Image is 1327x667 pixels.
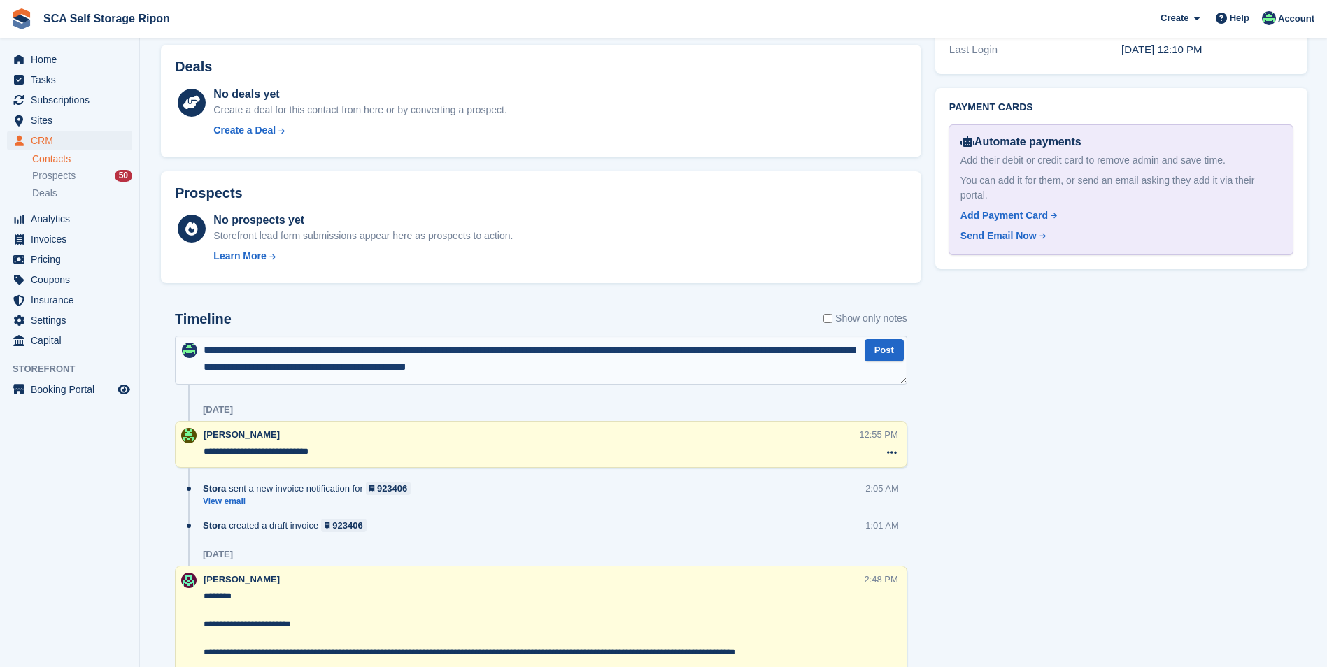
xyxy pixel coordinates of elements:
div: Learn More [213,249,266,264]
span: Subscriptions [31,90,115,110]
a: 923406 [366,482,411,495]
div: You can add it for them, or send an email asking they add it via their portal. [960,173,1282,203]
div: Send Email Now [960,229,1037,243]
div: 2:48 PM [864,573,897,586]
span: [PERSON_NAME] [204,429,280,440]
div: No deals yet [213,86,506,103]
a: menu [7,209,132,229]
span: Help [1230,11,1249,25]
a: menu [7,250,132,269]
span: Settings [31,310,115,330]
img: Thomas Webb [1262,11,1276,25]
div: Automate payments [960,134,1282,150]
label: Show only notes [823,311,907,326]
a: menu [7,70,132,89]
div: Storefront lead form submissions appear here as prospects to action. [213,229,513,243]
div: 923406 [332,519,362,532]
a: menu [7,270,132,289]
a: Learn More [213,249,513,264]
div: 50 [115,170,132,182]
span: Insurance [31,290,115,310]
span: [PERSON_NAME] [204,574,280,584]
a: menu [7,310,132,330]
time: 2025-06-30 11:10:47 UTC [1121,43,1202,55]
a: Preview store [115,381,132,398]
a: Add Payment Card [960,208,1276,223]
span: Home [31,50,115,69]
div: created a draft invoice [203,519,374,532]
span: Capital [31,331,115,350]
a: Prospects 50 [32,168,132,183]
span: CRM [31,131,115,150]
span: Pricing [31,250,115,269]
input: Show only notes [823,311,832,326]
div: Create a Deal [213,123,276,138]
a: View email [203,496,418,508]
span: Create [1161,11,1188,25]
span: Account [1278,12,1314,26]
div: Last Login [949,42,1121,58]
div: [DATE] [203,549,233,560]
h2: Prospects [175,185,243,201]
div: sent a new invoice notification for [203,482,418,495]
a: SCA Self Storage Ripon [38,7,176,30]
a: menu [7,131,132,150]
a: Deals [32,186,132,201]
span: Tasks [31,70,115,89]
a: menu [7,290,132,310]
h2: Deals [175,59,212,75]
div: No prospects yet [213,212,513,229]
button: Post [865,339,904,362]
a: Create a Deal [213,123,506,138]
span: Stora [203,519,226,532]
span: Analytics [31,209,115,229]
span: Deals [32,187,57,200]
span: Sites [31,110,115,130]
span: Prospects [32,169,76,182]
div: 1:01 AM [865,519,899,532]
div: 12:55 PM [859,428,898,441]
span: Stora [203,482,226,495]
a: menu [7,331,132,350]
a: menu [7,380,132,399]
span: Coupons [31,270,115,289]
a: Contacts [32,152,132,166]
a: menu [7,110,132,130]
img: stora-icon-8386f47178a22dfd0bd8f6a31ec36ba5ce8667c1dd55bd0f319d3a0aa187defe.svg [11,8,32,29]
span: Storefront [13,362,139,376]
h2: Payment cards [949,102,1293,113]
img: Kelly Neesham [181,428,197,443]
a: 923406 [321,519,367,532]
img: Sam Chapman [181,573,197,588]
span: Invoices [31,229,115,249]
div: Create a deal for this contact from here or by converting a prospect. [213,103,506,117]
span: Booking Portal [31,380,115,399]
a: menu [7,229,132,249]
div: 2:05 AM [865,482,899,495]
h2: Timeline [175,311,232,327]
a: menu [7,50,132,69]
div: 923406 [377,482,407,495]
img: Thomas Webb [182,343,197,358]
div: Add Payment Card [960,208,1048,223]
div: Add their debit or credit card to remove admin and save time. [960,153,1282,168]
div: [DATE] [203,404,233,415]
a: menu [7,90,132,110]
